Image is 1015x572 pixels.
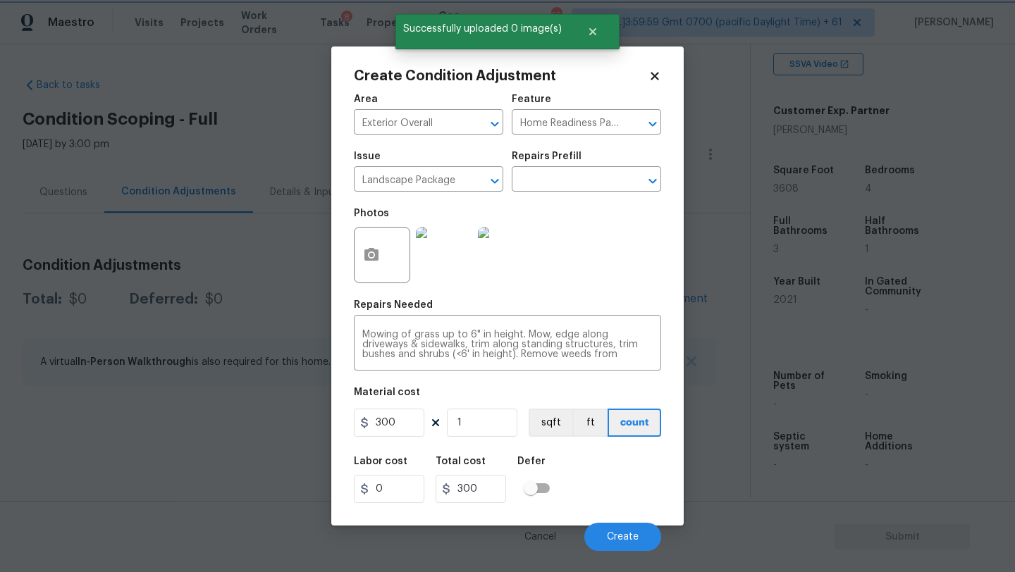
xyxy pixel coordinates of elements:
button: ft [572,409,608,437]
h5: Feature [512,94,551,104]
span: Cancel [524,532,556,542]
button: count [608,409,661,437]
h5: Labor cost [354,456,407,466]
button: Open [485,114,505,134]
span: Successfully uploaded 0 image(s) [395,14,570,44]
span: Create [607,532,639,542]
h5: Area [354,94,378,104]
button: Open [643,114,663,134]
h2: Create Condition Adjustment [354,69,648,83]
button: sqft [529,409,572,437]
h5: Total cost [436,456,486,466]
button: Cancel [502,523,579,551]
button: Close [570,18,616,46]
h5: Issue [354,151,381,161]
h5: Defer [517,456,546,466]
h5: Repairs Prefill [512,151,582,161]
button: Create [584,523,661,551]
